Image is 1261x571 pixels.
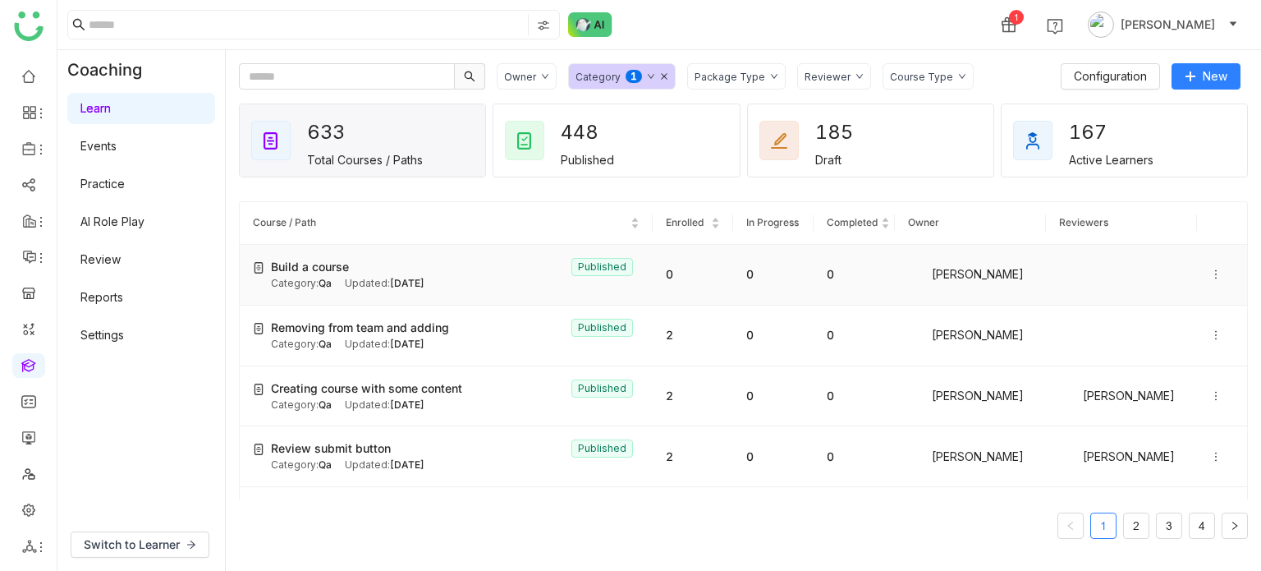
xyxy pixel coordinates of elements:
[1156,513,1182,539] li: 3
[80,101,111,115] a: Learn
[271,337,332,352] div: Category:
[653,306,733,366] td: 2
[307,153,423,167] div: Total Courses / Paths
[814,245,894,306] td: 0
[504,71,536,83] div: Owner
[1090,513,1117,539] li: 1
[307,115,366,150] div: 633
[815,153,841,167] div: Draft
[80,328,124,342] a: Settings
[271,458,332,473] div: Category:
[571,258,633,276] nz-tag: Published
[253,262,264,274] img: create-new-course.svg
[14,12,44,41] img: logo
[571,440,633,458] nz-tag: Published
[1091,513,1116,538] a: 1
[733,245,814,306] td: 0
[908,386,928,406] img: 684a9aedde261c4b36a3ced9
[253,323,264,334] img: create-new-course.svg
[733,487,814,548] td: 0
[561,153,614,167] div: Published
[319,458,332,471] span: Qa
[57,50,167,90] div: Coaching
[1084,12,1241,38] button: [PERSON_NAME]
[271,276,332,292] div: Category:
[271,440,391,458] span: Review submit button
[253,216,316,228] span: Course / Path
[1124,513,1149,538] a: 2
[1203,67,1227,85] span: New
[908,265,928,284] img: 684a9aedde261c4b36a3ced9
[814,366,894,427] td: 0
[80,177,125,191] a: Practice
[390,398,424,411] span: [DATE]
[345,276,424,292] div: Updated:
[805,71,851,83] div: Reviewer
[271,258,349,276] span: Build a course
[1059,447,1079,467] img: 684a9aedde261c4b36a3ced9
[561,115,620,150] div: 448
[345,337,424,352] div: Updated:
[1057,513,1084,539] button: Previous Page
[653,245,733,306] td: 0
[1069,115,1128,150] div: 167
[908,325,928,345] img: 684a9aedde261c4b36a3ced9
[908,447,928,467] img: 684a9aedde261c4b36a3ced9
[515,131,534,150] img: published_courses.svg
[814,426,894,487] td: 0
[319,277,332,289] span: Qa
[733,306,814,366] td: 0
[908,265,1033,284] div: [PERSON_NAME]
[814,487,894,548] td: 0
[253,444,264,455] img: create-new-course.svg
[390,338,424,350] span: [DATE]
[345,458,424,473] div: Updated:
[1190,513,1214,538] a: 4
[319,398,332,411] span: Qa
[80,214,144,228] a: AI Role Play
[271,398,332,413] div: Category:
[890,71,953,83] div: Course Type
[1061,63,1160,90] button: Configuration
[733,426,814,487] td: 0
[666,216,704,228] span: Enrolled
[390,458,424,471] span: [DATE]
[1157,513,1181,538] a: 3
[537,19,550,32] img: search-type.svg
[630,70,637,86] p: 1
[84,536,180,554] span: Switch to Learner
[908,325,1033,345] div: [PERSON_NAME]
[814,306,894,366] td: 0
[1121,16,1215,34] span: [PERSON_NAME]
[1059,216,1108,228] span: Reviewers
[571,380,633,398] nz-tag: Published
[1172,63,1240,90] button: New
[815,115,874,150] div: 185
[71,532,209,558] button: Switch to Learner
[1069,153,1153,167] div: Active Learners
[80,252,121,266] a: Review
[80,290,123,304] a: Reports
[80,139,117,153] a: Events
[261,131,281,150] img: total_courses.svg
[653,426,733,487] td: 2
[568,12,612,37] img: ask-buddy-normal.svg
[390,277,424,289] span: [DATE]
[1189,513,1215,539] li: 4
[653,366,733,427] td: 2
[908,216,939,228] span: Owner
[827,216,878,228] span: Completed
[1059,386,1079,406] img: 684a9aedde261c4b36a3ced9
[253,384,264,395] img: create-new-course.svg
[769,131,789,150] img: draft_courses.svg
[1088,12,1114,38] img: avatar
[1123,513,1149,539] li: 2
[908,386,1033,406] div: [PERSON_NAME]
[1222,513,1248,539] button: Next Page
[271,319,449,337] span: Removing from team and adding
[695,71,765,83] div: Package Type
[575,71,621,83] div: Category
[746,216,799,228] span: In Progress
